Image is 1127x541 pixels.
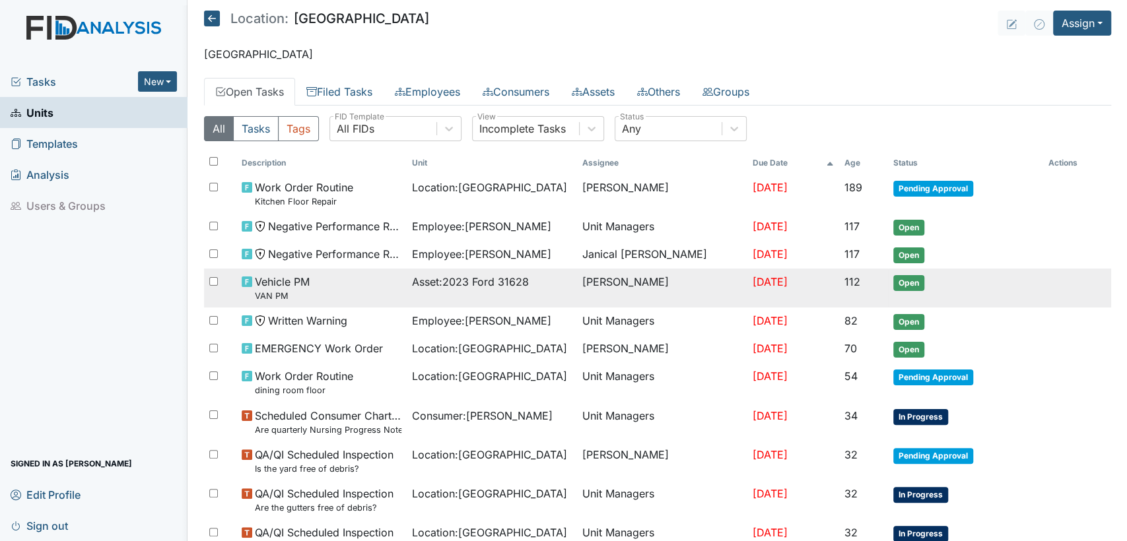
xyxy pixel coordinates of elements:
[11,515,68,536] span: Sign out
[844,247,860,261] span: 117
[236,152,407,174] th: Toggle SortBy
[412,525,567,540] span: Location : [GEOGRAPHIC_DATA]
[893,448,973,464] span: Pending Approval
[255,384,353,397] small: dining room floor
[255,368,353,397] span: Work Order Routine dining room floor
[626,78,691,106] a: Others
[893,220,924,236] span: Open
[577,335,747,363] td: [PERSON_NAME]
[479,121,566,137] div: Incomplete Tasks
[752,181,787,194] span: [DATE]
[577,213,747,241] td: Unit Managers
[893,181,973,197] span: Pending Approval
[11,74,138,90] a: Tasks
[11,453,132,474] span: Signed in as [PERSON_NAME]
[412,447,567,462] span: Location : [GEOGRAPHIC_DATA]
[893,342,924,358] span: Open
[204,116,319,141] div: Type filter
[209,157,218,166] input: Toggle All Rows Selected
[11,133,78,154] span: Templates
[412,179,567,195] span: Location : [GEOGRAPHIC_DATA]
[407,152,577,174] th: Toggle SortBy
[752,369,787,383] span: [DATE]
[577,269,747,307] td: [PERSON_NAME]
[1053,11,1111,36] button: Assign
[752,220,787,233] span: [DATE]
[412,408,553,424] span: Consumer : [PERSON_NAME]
[577,441,747,480] td: [PERSON_NAME]
[752,526,787,539] span: [DATE]
[255,501,393,514] small: Are the gutters free of debris?
[412,368,567,384] span: Location : [GEOGRAPHIC_DATA]
[888,152,1043,174] th: Toggle SortBy
[1043,152,1109,174] th: Actions
[255,179,353,208] span: Work Order Routine Kitchen Floor Repair
[752,275,787,288] span: [DATE]
[893,247,924,263] span: Open
[204,11,429,26] h5: [GEOGRAPHIC_DATA]
[752,448,787,461] span: [DATE]
[691,78,761,106] a: Groups
[471,78,561,106] a: Consumers
[893,314,924,330] span: Open
[204,46,1112,62] p: [GEOGRAPHIC_DATA]
[893,369,973,385] span: Pending Approval
[11,164,69,185] span: Analysis
[752,247,787,261] span: [DATE]
[255,424,401,436] small: Are quarterly Nursing Progress Notes/Visual Assessments completed by the end of the month followi...
[11,102,53,123] span: Units
[839,152,888,174] th: Toggle SortBy
[577,241,747,269] td: Janical [PERSON_NAME]
[752,342,787,355] span: [DATE]
[337,121,374,137] div: All FIDs
[577,363,747,402] td: Unit Managers
[412,274,529,290] span: Asset : 2023 Ford 31628
[412,340,567,356] span: Location : [GEOGRAPHIC_DATA]
[893,275,924,291] span: Open
[255,462,393,475] small: Is the yard free of debris?
[844,342,857,355] span: 70
[622,121,641,137] div: Any
[752,487,787,500] span: [DATE]
[844,314,858,327] span: 82
[268,218,401,234] span: Negative Performance Review
[204,116,234,141] button: All
[844,181,862,194] span: 189
[230,12,289,25] span: Location:
[295,78,384,106] a: Filed Tasks
[752,409,787,422] span: [DATE]
[268,246,401,262] span: Negative Performance Review
[577,174,747,213] td: [PERSON_NAME]
[233,116,279,141] button: Tasks
[844,369,858,383] span: 54
[577,402,747,441] td: Unit Managers
[412,313,551,329] span: Employee : [PERSON_NAME]
[893,409,948,425] span: In Progress
[577,480,747,519] td: Unit Managers
[255,447,393,475] span: QA/QI Scheduled Inspection Is the yard free of debris?
[255,486,393,514] span: QA/QI Scheduled Inspection Are the gutters free of debris?
[255,274,310,302] span: Vehicle PM VAN PM
[844,526,858,539] span: 32
[204,78,295,106] a: Open Tasks
[577,152,747,174] th: Assignee
[561,78,626,106] a: Assets
[844,487,858,500] span: 32
[278,116,319,141] button: Tags
[268,313,347,329] span: Written Warning
[11,484,81,505] span: Edit Profile
[844,275,860,288] span: 112
[255,290,310,302] small: VAN PM
[255,340,383,356] span: EMERGENCY Work Order
[412,486,567,501] span: Location : [GEOGRAPHIC_DATA]
[412,218,551,234] span: Employee : [PERSON_NAME]
[893,487,948,503] span: In Progress
[752,314,787,327] span: [DATE]
[384,78,471,106] a: Employees
[577,307,747,335] td: Unit Managers
[844,448,858,461] span: 32
[412,246,551,262] span: Employee : [PERSON_NAME]
[747,152,838,174] th: Toggle SortBy
[255,195,353,208] small: Kitchen Floor Repair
